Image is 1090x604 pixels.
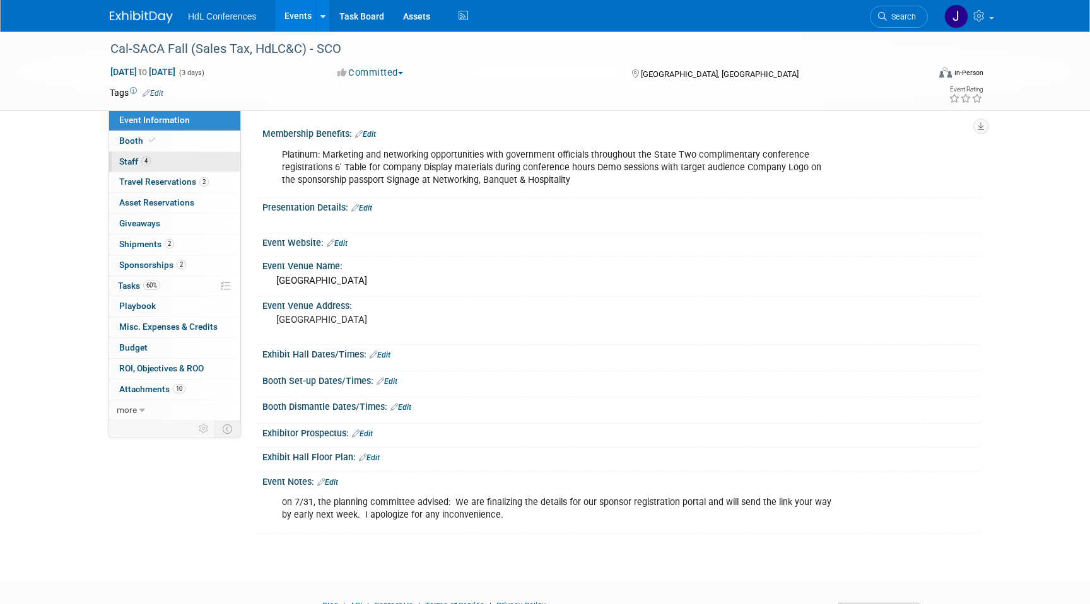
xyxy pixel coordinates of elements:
[262,371,980,388] div: Booth Set-up Dates/Times:
[199,177,209,187] span: 2
[177,260,186,269] span: 2
[327,239,348,248] a: Edit
[317,478,338,487] a: Edit
[178,69,204,77] span: (3 days)
[262,233,980,250] div: Event Website:
[143,281,160,290] span: 60%
[188,11,256,21] span: HdL Conferences
[193,421,215,437] td: Personalize Event Tab Strip
[109,131,240,151] a: Booth
[262,257,980,272] div: Event Venue Name:
[109,172,240,192] a: Travel Reservations2
[351,204,372,212] a: Edit
[377,377,397,386] a: Edit
[870,6,928,28] a: Search
[110,66,176,78] span: [DATE] [DATE]
[119,239,174,249] span: Shipments
[106,38,909,61] div: Cal-SACA Fall (Sales Tax, HdLC&C) - SCO
[276,314,548,325] pre: [GEOGRAPHIC_DATA]
[853,66,983,84] div: Event Format
[359,453,380,462] a: Edit
[109,235,240,255] a: Shipments2
[262,397,980,414] div: Booth Dismantle Dates/Times:
[109,400,240,421] a: more
[109,276,240,296] a: Tasks60%
[119,156,151,166] span: Staff
[949,86,983,93] div: Event Rating
[119,177,209,187] span: Travel Reservations
[109,193,240,213] a: Asset Reservations
[262,448,980,464] div: Exhibit Hall Floor Plan:
[109,152,240,172] a: Staff4
[262,424,980,440] div: Exhibitor Prospectus:
[215,421,241,437] td: Toggle Event Tabs
[119,115,190,125] span: Event Information
[110,86,163,99] td: Tags
[262,296,980,312] div: Event Venue Address:
[390,403,411,412] a: Edit
[119,197,194,207] span: Asset Reservations
[119,136,158,146] span: Booth
[273,490,841,528] div: on 7/31, the planning committee advised: We are finalizing the details for our sponsor registrati...
[119,218,160,228] span: Giveaways
[887,12,916,21] span: Search
[137,67,149,77] span: to
[117,405,137,415] span: more
[119,260,186,270] span: Sponsorships
[272,271,971,291] div: [GEOGRAPHIC_DATA]
[939,67,952,78] img: Format-Inperson.png
[355,130,376,139] a: Edit
[165,239,174,248] span: 2
[109,296,240,317] a: Playbook
[641,69,799,79] span: [GEOGRAPHIC_DATA], [GEOGRAPHIC_DATA]
[262,124,980,141] div: Membership Benefits:
[119,363,204,373] span: ROI, Objectives & ROO
[118,281,160,291] span: Tasks
[173,384,185,393] span: 10
[262,345,980,361] div: Exhibit Hall Dates/Times:
[944,4,968,28] img: Johnny Nguyen
[149,137,155,144] i: Booth reservation complete
[109,110,240,131] a: Event Information
[119,301,156,311] span: Playbook
[352,429,373,438] a: Edit
[119,384,185,394] span: Attachments
[109,359,240,379] a: ROI, Objectives & ROO
[109,338,240,358] a: Budget
[119,322,218,332] span: Misc. Expenses & Credits
[109,255,240,276] a: Sponsorships2
[141,156,151,166] span: 4
[954,68,983,78] div: In-Person
[143,89,163,98] a: Edit
[262,472,980,489] div: Event Notes:
[109,214,240,234] a: Giveaways
[370,351,390,359] a: Edit
[109,380,240,400] a: Attachments10
[109,317,240,337] a: Misc. Expenses & Credits
[262,198,980,214] div: Presentation Details:
[273,142,841,193] div: Platinum: Marketing and networking opportunities with government officials throughout the State T...
[119,342,148,352] span: Budget
[333,66,408,79] button: Committed
[110,11,173,23] img: ExhibitDay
